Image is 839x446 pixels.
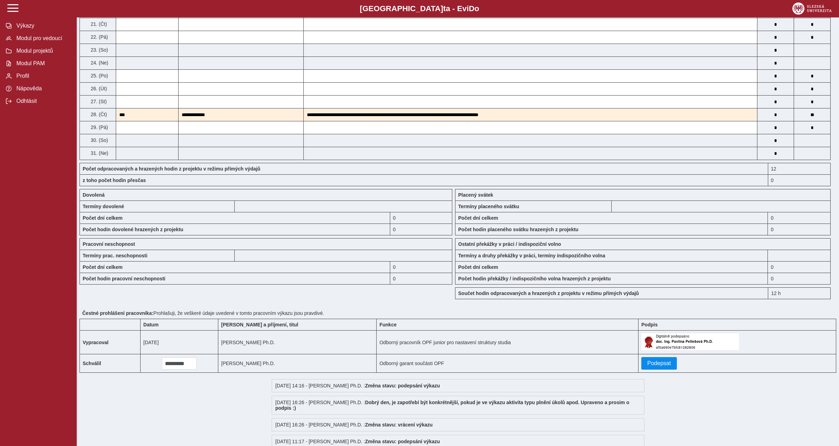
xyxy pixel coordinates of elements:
[89,112,107,117] span: 28. (Čt)
[83,361,101,366] b: Schválil
[143,322,159,327] b: Datum
[83,204,124,209] b: Termíny dovolené
[83,166,260,172] b: Počet odpracovaných a hrazených hodin z projektu v režimu přímých výdajů
[458,241,561,247] b: Ostatní překážky v práci / indispoziční volno
[768,261,831,273] div: 0
[390,261,452,273] div: 0
[768,163,831,174] div: 12
[768,174,831,186] div: 0
[82,310,153,316] b: Čestné prohlášení pracovníka:
[641,333,739,350] img: Digitálně podepsáno uživatelem
[83,264,122,270] b: Počet dní celkem
[458,290,639,296] b: Součet hodin odpracovaných a hrazených z projektu v režimu přímých výdajů
[83,253,148,258] b: Termíny prac. neschopnosti
[221,322,298,327] b: [PERSON_NAME] a příjmení, titul
[458,192,493,198] b: Placený svátek
[365,422,433,428] b: Změna stavu: vrácení výkazu
[83,215,122,221] b: Počet dní celkem
[14,85,71,92] span: Nápověda
[469,4,474,13] span: D
[390,224,452,235] div: 0
[272,396,644,415] div: [DATE] 16:26 - [PERSON_NAME] Ph.D. :
[89,34,108,40] span: 22. (Pá)
[89,60,108,66] span: 24. (Ne)
[365,383,440,388] b: Změna stavu: podepsání výkazu
[272,379,644,392] div: [DATE] 14:16 - [PERSON_NAME] Ph.D. :
[443,4,446,13] span: t
[458,227,579,232] b: Počet hodin placeného svátku hrazených z projektu
[458,204,519,209] b: Termíny placeného svátku
[377,331,638,354] td: Odborný pracovník OPF junior pro nastavení struktury studia
[83,276,165,281] b: Počet hodin pracovní neschopnosti
[83,177,146,183] b: z toho počet hodin přesčas
[647,360,671,366] span: Podepsat
[379,322,396,327] b: Funkce
[792,2,832,15] img: logo_web_su.png
[80,308,836,319] div: Prohlašuji, že veškeré údaje uvedené v tomto pracovním výkazu jsou pravdivé.
[275,400,629,411] b: Dobrý den, je zapotřebí být konkrétnější, pokud je ve výkazu aktivita typu plnění úkolů apod. Upr...
[83,340,108,345] b: Vypracoval
[83,241,135,247] b: Pracovní neschopnost
[89,21,107,27] span: 21. (Čt)
[458,253,605,258] b: Termíny a druhy překážky v práci, termíny indispozičního volna
[89,137,108,143] span: 30. (So)
[768,212,831,224] div: 0
[89,86,107,91] span: 26. (Út)
[475,4,479,13] span: o
[768,273,831,285] div: 0
[390,212,452,224] div: 0
[143,340,159,345] span: [DATE]
[365,439,440,444] b: Změna stavu: podepsání výkazu
[218,354,377,373] td: [PERSON_NAME] Ph.D.
[272,418,644,431] div: [DATE] 16:26 - [PERSON_NAME] Ph.D. :
[641,357,677,370] button: Podepsat
[14,35,71,41] span: Modul pro vedoucí
[768,224,831,235] div: 0
[458,215,498,221] b: Počet dní celkem
[89,150,108,156] span: 31. (Ne)
[89,124,108,130] span: 29. (Pá)
[14,48,71,54] span: Modul projektů
[21,4,818,13] b: [GEOGRAPHIC_DATA] a - Evi
[14,73,71,79] span: Profil
[768,287,831,299] div: 12 h
[218,331,377,354] td: [PERSON_NAME] Ph.D.
[89,73,108,78] span: 25. (Po)
[83,192,105,198] b: Dovolená
[89,47,108,53] span: 23. (So)
[14,60,71,67] span: Modul PAM
[458,276,611,281] b: Počet hodin překážky / indispozičního volna hrazených z projektu
[14,23,71,29] span: Výkazy
[390,273,452,285] div: 0
[377,354,638,373] td: Odborný garant součásti OPF
[458,264,498,270] b: Počet dní celkem
[89,99,107,104] span: 27. (St)
[83,227,183,232] b: Počet hodin dovolené hrazených z projektu
[641,322,658,327] b: Podpis
[14,98,71,104] span: Odhlásit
